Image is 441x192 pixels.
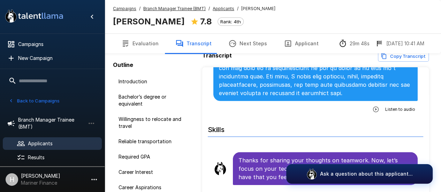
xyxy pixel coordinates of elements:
button: Applicant [275,34,327,53]
span: Career Interest [119,169,188,176]
button: Ask a question about this applicant... [286,164,433,184]
b: Outline [113,61,133,68]
b: [PERSON_NAME] [113,16,185,26]
span: [PERSON_NAME] [241,5,275,12]
button: Copy transcript [378,51,429,62]
span: / [237,5,238,12]
img: llama_clean.png [213,162,227,176]
div: Reliable transportation [113,135,194,148]
u: Applicants [213,6,234,11]
div: Career Interest [113,166,194,178]
div: Bachelor’s degree or equivalent [113,91,194,110]
span: Career Aspirations [119,184,188,191]
p: 29m 48s [350,40,370,47]
div: The time between starting and completing the interview [339,39,370,48]
div: Required GPA [113,151,194,163]
p: [DATE] 10:41 AM [386,40,424,47]
u: Campaigns [113,6,136,11]
span: Reliable transportation [119,138,188,145]
span: Rank: 4th [218,19,243,24]
div: Introduction [113,75,194,88]
span: Bachelor’s degree or equivalent [119,93,188,107]
div: Willingness to relocate and travel [113,113,194,132]
u: Branch Manager Trainee (BMT) [143,6,206,11]
b: 7.8 [200,16,212,26]
span: / [208,5,210,12]
span: Introduction [119,78,188,85]
button: Evaluation [113,34,167,53]
img: logo_glasses@2x.png [306,168,317,179]
span: Required GPA [119,153,188,160]
button: Next Steps [220,34,275,53]
div: The date and time when the interview was completed [375,39,424,48]
b: Transcript [202,52,232,59]
h6: Skills [208,118,423,137]
span: Listen to audio [385,106,415,113]
button: Transcript [167,34,220,53]
p: Thanks for sharing your thoughts on teamwork. Now, let’s focus on your technical and analytical s... [238,156,412,181]
p: Ask a question about this applicant... [320,170,413,177]
span: / [139,5,140,12]
span: Willingness to relocate and travel [119,116,188,130]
